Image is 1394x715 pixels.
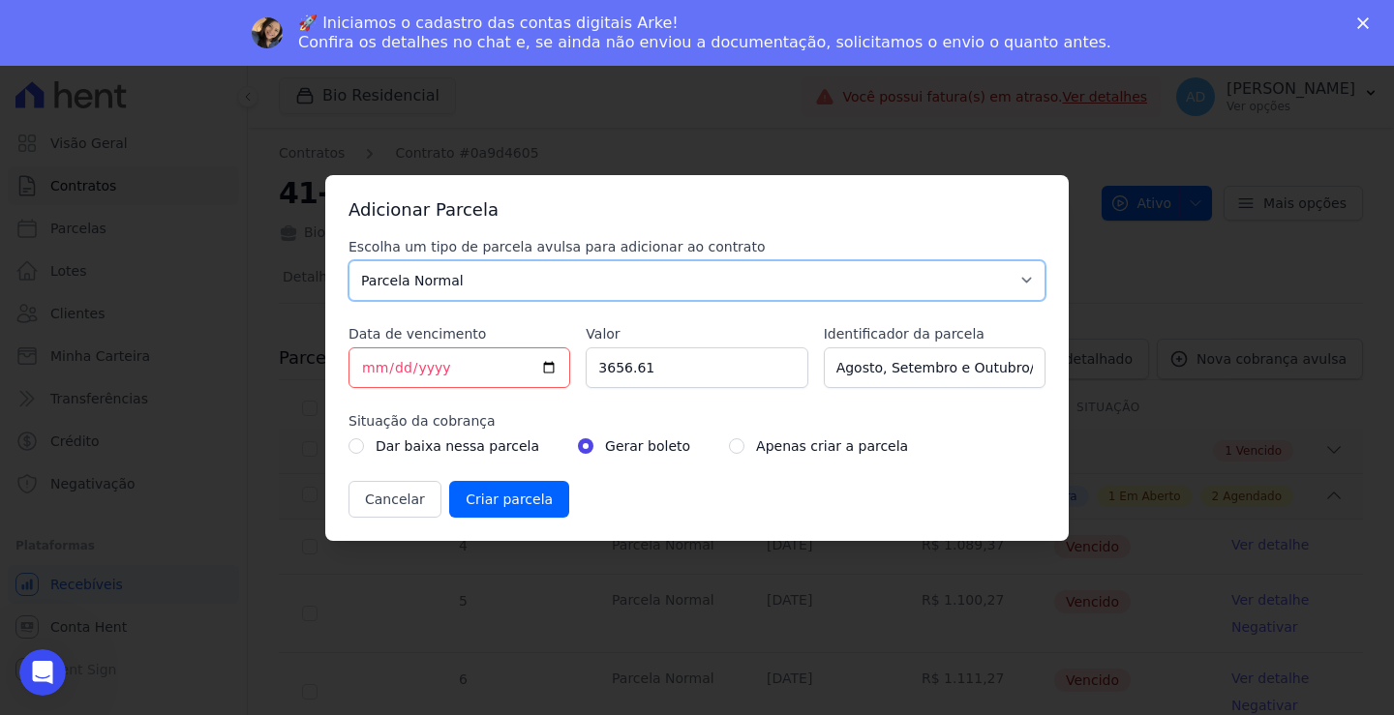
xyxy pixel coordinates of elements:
[252,17,283,48] img: Profile image for Adriane
[348,237,1045,256] label: Escolha um tipo de parcela avulsa para adicionar ao contrato
[19,649,66,696] iframe: Intercom live chat
[348,411,1045,431] label: Situação da cobrança
[824,324,1045,343] label: Identificador da parcela
[298,14,1111,52] div: 🚀 Iniciamos o cadastro das contas digitais Arke! Confira os detalhes no chat e, se ainda não envi...
[756,434,908,458] label: Apenas criar a parcela
[348,198,1045,222] h3: Adicionar Parcela
[348,324,570,343] label: Data de vencimento
[449,481,569,518] input: Criar parcela
[376,434,539,458] label: Dar baixa nessa parcela
[586,324,807,343] label: Valor
[348,481,441,518] button: Cancelar
[605,434,690,458] label: Gerar boleto
[1357,17,1377,29] div: Fechar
